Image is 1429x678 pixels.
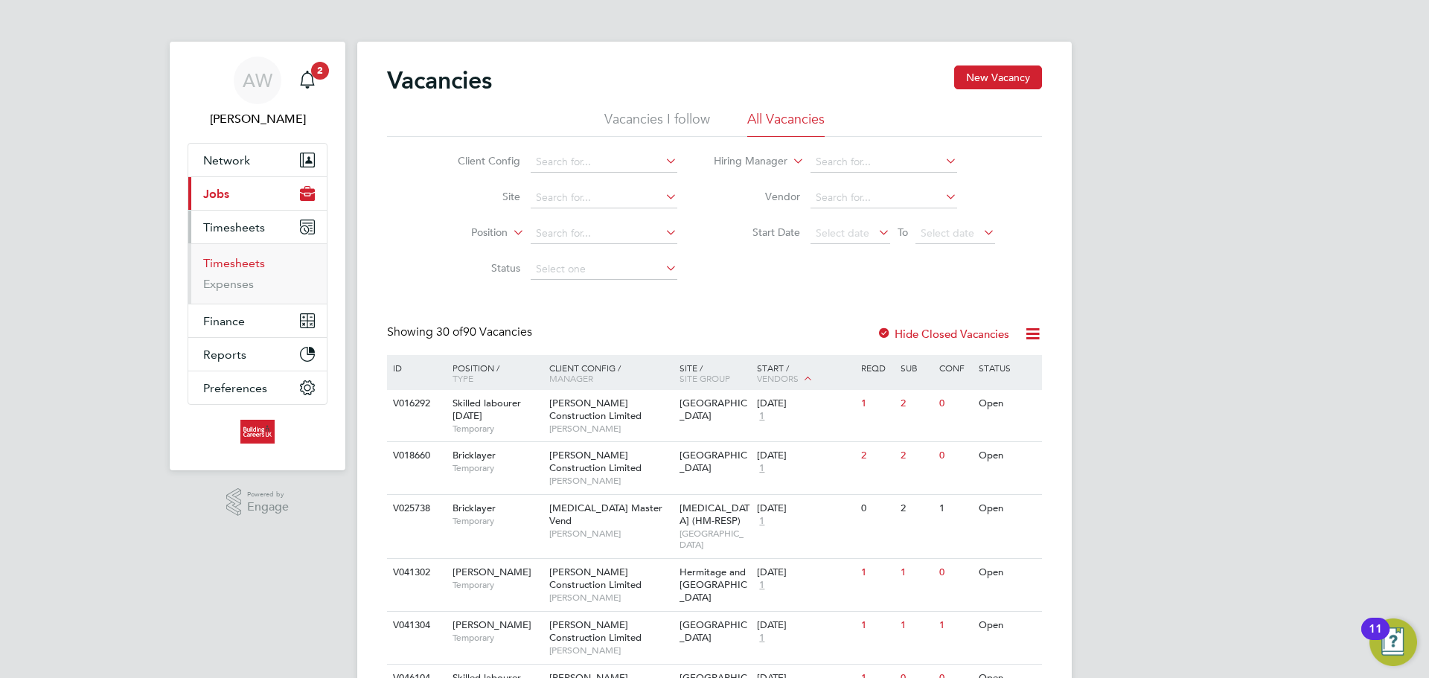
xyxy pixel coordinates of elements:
div: [DATE] [757,397,854,410]
a: Go to home page [188,420,327,444]
span: [PERSON_NAME] Construction Limited [549,397,642,422]
span: [GEOGRAPHIC_DATA] [680,528,750,551]
span: Temporary [453,462,542,474]
span: Bricklayer [453,502,496,514]
span: 30 of [436,324,463,339]
label: Site [435,190,520,203]
div: 1 [936,495,974,522]
div: 1 [936,612,974,639]
div: [DATE] [757,619,854,632]
div: Position / [441,355,546,391]
span: Vendors [757,372,799,384]
button: Jobs [188,177,327,210]
button: New Vacancy [954,65,1042,89]
span: Powered by [247,488,289,501]
div: Open [975,495,1040,522]
div: Sub [897,355,936,380]
span: Timesheets [203,220,265,234]
span: [PERSON_NAME] Construction Limited [549,618,642,644]
div: V041304 [389,612,441,639]
div: 2 [897,442,936,470]
span: Temporary [453,515,542,527]
input: Search for... [811,152,957,173]
a: 2 [292,57,322,104]
a: Expenses [203,277,254,291]
label: Start Date [714,226,800,239]
h2: Vacancies [387,65,492,95]
label: Hiring Manager [702,154,787,169]
li: Vacancies I follow [604,110,710,137]
div: 2 [897,390,936,418]
div: V041302 [389,559,441,586]
span: Network [203,153,250,167]
button: Open Resource Center, 11 new notifications [1369,618,1417,666]
span: [PERSON_NAME] [549,423,672,435]
span: 2 [311,62,329,80]
span: 1 [757,515,767,528]
input: Select one [531,259,677,280]
label: Position [422,226,508,240]
button: Preferences [188,371,327,404]
div: Status [975,355,1040,380]
span: [MEDICAL_DATA] Master Vend [549,502,662,527]
span: [PERSON_NAME] [549,475,672,487]
div: Site / [676,355,754,391]
input: Search for... [531,152,677,173]
div: 2 [857,442,896,470]
span: Engage [247,501,289,514]
div: 1 [857,612,896,639]
span: Jobs [203,187,229,201]
label: Vendor [714,190,800,203]
span: AW [243,71,272,90]
div: 1 [857,559,896,586]
span: [GEOGRAPHIC_DATA] [680,397,747,422]
span: 1 [757,462,767,475]
span: [GEOGRAPHIC_DATA] [680,449,747,474]
div: 0 [936,390,974,418]
span: 1 [757,410,767,423]
span: Bricklayer [453,449,496,461]
span: [GEOGRAPHIC_DATA] [680,618,747,644]
div: 1 [857,390,896,418]
a: Powered byEngage [226,488,290,517]
button: Network [188,144,327,176]
span: [MEDICAL_DATA] (HM-RESP) [680,502,749,527]
span: [PERSON_NAME] Construction Limited [549,449,642,474]
input: Search for... [531,223,677,244]
span: Preferences [203,381,267,395]
span: Type [453,372,473,384]
nav: Main navigation [170,42,345,470]
span: 1 [757,579,767,592]
div: Showing [387,324,535,340]
span: 1 [757,632,767,645]
a: Timesheets [203,256,265,270]
button: Timesheets [188,211,327,243]
div: 1 [897,559,936,586]
div: V016292 [389,390,441,418]
div: ID [389,355,441,380]
input: Search for... [531,188,677,208]
div: [DATE] [757,502,854,515]
div: [DATE] [757,566,854,579]
span: Hermitage and [GEOGRAPHIC_DATA] [680,566,747,604]
div: Start / [753,355,857,392]
span: To [893,223,912,242]
div: [DATE] [757,450,854,462]
span: Temporary [453,632,542,644]
span: [PERSON_NAME] [549,592,672,604]
span: Select date [921,226,974,240]
div: V018660 [389,442,441,470]
label: Hide Closed Vacancies [877,327,1009,341]
span: Reports [203,348,246,362]
span: Site Group [680,372,730,384]
span: Manager [549,372,593,384]
span: 90 Vacancies [436,324,532,339]
div: Reqd [857,355,896,380]
div: Open [975,559,1040,586]
div: Open [975,390,1040,418]
div: 11 [1369,629,1382,648]
span: [PERSON_NAME] Construction Limited [549,566,642,591]
div: Timesheets [188,243,327,304]
div: 0 [936,559,974,586]
span: [PERSON_NAME] [549,645,672,656]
